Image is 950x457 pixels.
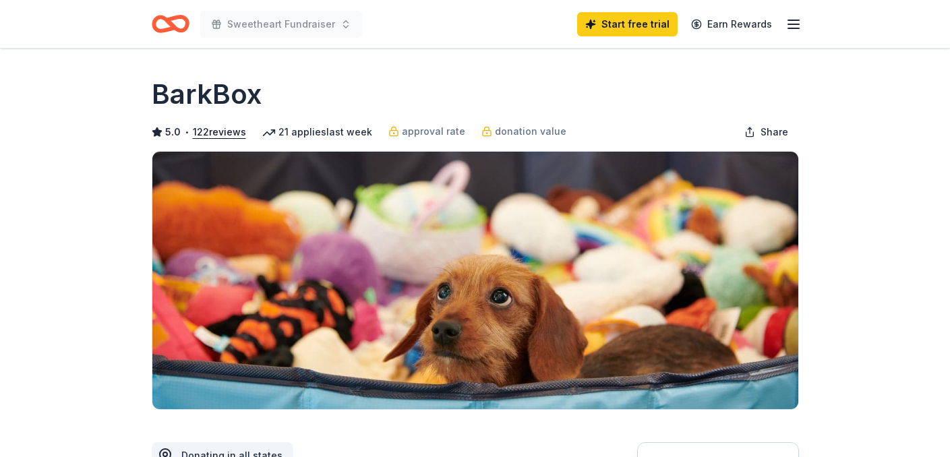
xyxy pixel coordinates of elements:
[402,123,465,140] span: approval rate
[200,11,362,38] button: Sweetheart Fundraiser
[683,12,780,36] a: Earn Rewards
[577,12,678,36] a: Start free trial
[481,123,566,140] a: donation value
[152,152,798,409] img: Image for BarkBox
[262,124,372,140] div: 21 applies last week
[388,123,465,140] a: approval rate
[193,124,246,140] button: 122reviews
[152,8,189,40] a: Home
[184,127,189,138] span: •
[734,119,799,146] button: Share
[165,124,181,140] span: 5.0
[152,75,262,113] h1: BarkBox
[227,16,335,32] span: Sweetheart Fundraiser
[761,124,788,140] span: Share
[495,123,566,140] span: donation value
